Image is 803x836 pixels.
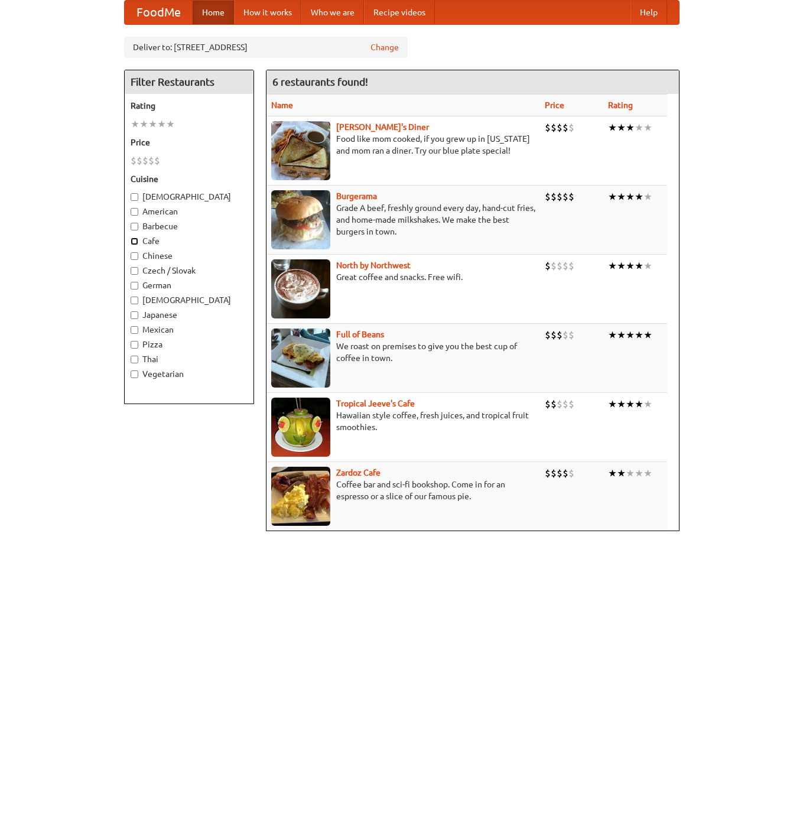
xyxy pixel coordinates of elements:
[193,1,234,24] a: Home
[131,356,138,363] input: Thai
[271,259,330,318] img: north.jpg
[131,100,248,112] h5: Rating
[557,259,563,272] li: $
[271,271,535,283] p: Great coffee and snacks. Free wifi.
[272,76,368,87] ng-pluralize: 6 restaurants found!
[551,398,557,411] li: $
[557,121,563,134] li: $
[608,259,617,272] li: ★
[626,259,635,272] li: ★
[271,467,330,526] img: zardoz.jpg
[635,121,643,134] li: ★
[131,206,248,217] label: American
[271,190,330,249] img: burgerama.jpg
[124,37,408,58] div: Deliver to: [STREET_ADDRESS]
[545,259,551,272] li: $
[643,259,652,272] li: ★
[131,265,248,277] label: Czech / Slovak
[271,121,330,180] img: sallys.jpg
[545,328,551,341] li: $
[635,259,643,272] li: ★
[271,340,535,364] p: We roast on premises to give you the best cup of coffee in town.
[131,267,138,275] input: Czech / Slovak
[148,154,154,167] li: $
[336,330,384,339] a: Full of Beans
[131,193,138,201] input: [DEMOGRAPHIC_DATA]
[131,191,248,203] label: [DEMOGRAPHIC_DATA]
[563,398,568,411] li: $
[568,190,574,203] li: $
[131,370,138,378] input: Vegetarian
[557,190,563,203] li: $
[635,398,643,411] li: ★
[131,238,138,245] input: Cafe
[557,398,563,411] li: $
[626,190,635,203] li: ★
[336,399,415,408] a: Tropical Jeeve's Cafe
[643,121,652,134] li: ★
[125,1,193,24] a: FoodMe
[608,398,617,411] li: ★
[545,398,551,411] li: $
[635,467,643,480] li: ★
[131,118,139,131] li: ★
[626,328,635,341] li: ★
[271,328,330,388] img: beans.jpg
[131,235,248,247] label: Cafe
[617,259,626,272] li: ★
[336,191,377,201] b: Burgerama
[630,1,667,24] a: Help
[131,154,136,167] li: $
[643,467,652,480] li: ★
[131,339,248,350] label: Pizza
[131,311,138,319] input: Japanese
[131,252,138,260] input: Chinese
[545,190,551,203] li: $
[157,118,166,131] li: ★
[131,294,248,306] label: [DEMOGRAPHIC_DATA]
[608,190,617,203] li: ★
[643,190,652,203] li: ★
[643,398,652,411] li: ★
[545,467,551,480] li: $
[136,154,142,167] li: $
[608,467,617,480] li: ★
[301,1,364,24] a: Who we are
[608,100,633,110] a: Rating
[131,309,248,321] label: Japanese
[617,121,626,134] li: ★
[271,202,535,238] p: Grade A beef, freshly ground every day, hand-cut fries, and home-made milkshakes. We make the bes...
[131,136,248,148] h5: Price
[557,467,563,480] li: $
[643,328,652,341] li: ★
[557,328,563,341] li: $
[131,223,138,230] input: Barbecue
[271,409,535,433] p: Hawaiian style coffee, fresh juices, and tropical fruit smoothies.
[271,479,535,502] p: Coffee bar and sci-fi bookshop. Come in for an espresso or a slice of our famous pie.
[563,259,568,272] li: $
[131,353,248,365] label: Thai
[608,121,617,134] li: ★
[617,398,626,411] li: ★
[336,468,381,477] a: Zardoz Cafe
[608,328,617,341] li: ★
[336,261,411,270] a: North by Northwest
[154,154,160,167] li: $
[551,467,557,480] li: $
[336,122,429,132] b: [PERSON_NAME]'s Diner
[131,282,138,289] input: German
[626,121,635,134] li: ★
[568,259,574,272] li: $
[551,190,557,203] li: $
[131,368,248,380] label: Vegetarian
[551,121,557,134] li: $
[635,190,643,203] li: ★
[364,1,435,24] a: Recipe videos
[568,398,574,411] li: $
[271,100,293,110] a: Name
[545,121,551,134] li: $
[635,328,643,341] li: ★
[563,328,568,341] li: $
